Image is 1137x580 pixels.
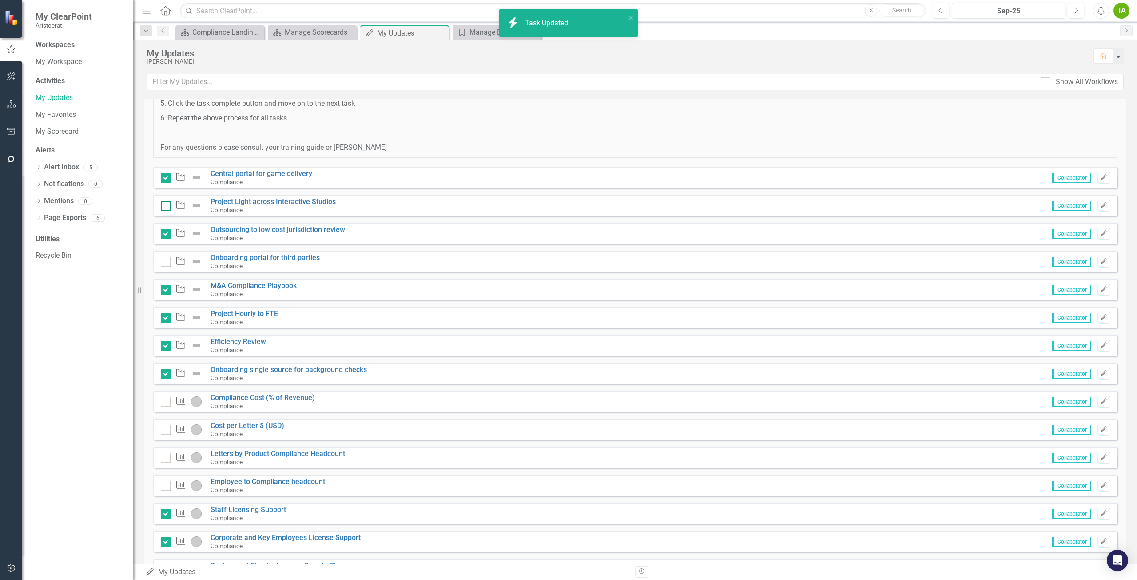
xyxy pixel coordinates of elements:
[178,27,262,38] a: Compliance Landing Page
[44,179,84,189] a: Notifications
[191,368,202,379] img: Not Defined
[1052,257,1091,267] span: Collaborator
[83,164,98,171] div: 5
[191,452,202,463] img: Not Started
[211,262,243,269] small: Compliance
[36,251,124,261] a: Recycle Bin
[191,396,202,407] img: Not Started
[191,424,202,435] img: Not Started
[211,290,243,297] small: Compliance
[211,542,243,549] small: Compliance
[191,340,202,351] img: Not Defined
[211,318,243,325] small: Compliance
[36,40,75,50] div: Workspaces
[191,508,202,519] img: Not Started
[1052,425,1091,435] span: Collaborator
[191,200,202,211] img: Not Defined
[1113,3,1129,19] button: TA
[892,7,911,14] span: Search
[191,172,202,183] img: Not Defined
[211,514,243,521] small: Compliance
[211,477,325,486] a: Employee to Compliance headcount
[1052,313,1091,323] span: Collaborator
[525,18,570,28] div: Task Updated
[1107,550,1128,571] div: Open Intercom Messenger
[191,256,202,267] img: Not Defined
[160,113,1110,124] p: 6. Repeat the above process for all tasks
[211,486,243,493] small: Compliance
[91,214,105,222] div: 6
[36,145,124,156] div: Alerts
[1052,201,1091,211] span: Collaborator
[192,27,262,38] div: Compliance Landing Page
[36,11,92,22] span: My ClearPoint
[191,480,202,491] img: Not Started
[44,162,79,172] a: Alert Inbox
[1052,537,1091,547] span: Collaborator
[36,234,124,244] div: Utilities
[211,253,320,262] a: Onboarding portal for third parties
[211,309,278,318] a: Project Hourly to FTE
[1052,397,1091,407] span: Collaborator
[211,337,266,346] a: Efficiency Review
[44,196,74,206] a: Mentions
[211,430,243,437] small: Compliance
[211,178,243,185] small: Compliance
[191,312,202,323] img: Not Defined
[211,505,286,514] a: Staff Licensing Support
[211,458,243,465] small: Compliance
[211,393,315,402] a: Compliance Cost (% of Revenue)
[1052,453,1091,463] span: Collaborator
[1052,285,1091,295] span: Collaborator
[952,3,1065,19] button: Sep-25
[191,284,202,295] img: Not Defined
[191,228,202,239] img: Not Defined
[211,346,243,353] small: Compliance
[285,27,354,38] div: Manage Scorecards
[1052,481,1091,491] span: Collaborator
[1052,509,1091,519] span: Collaborator
[955,6,1062,16] div: Sep-25
[211,234,243,241] small: Compliance
[879,4,924,17] button: Search
[1052,369,1091,379] span: Collaborator
[160,99,1110,109] p: 5. Click the task complete button and move on to the next task
[160,143,1110,153] p: For any questions please consult your training guide or [PERSON_NAME]
[44,213,86,223] a: Page Exports
[1052,341,1091,351] span: Collaborator
[1052,173,1091,183] span: Collaborator
[147,48,1085,58] div: My Updates
[36,93,124,103] a: My Updates
[147,58,1085,65] div: [PERSON_NAME]
[211,533,361,542] a: Corporate and Key Employees License Support
[377,28,447,39] div: My Updates
[191,536,202,547] img: Not Started
[455,27,539,38] a: Manage Elements
[147,74,1035,90] input: Filter My Updates...
[211,365,367,374] a: Onboarding single source for background checks
[4,10,20,26] img: ClearPoint Strategy
[211,374,243,381] small: Compliance
[628,12,634,23] button: close
[180,3,926,19] input: Search ClearPoint...
[146,567,628,577] div: My Updates
[211,169,312,178] a: Central portal for game delivery
[78,197,92,205] div: 0
[211,421,284,430] a: Cost per Letter $ (USD)
[211,206,243,213] small: Compliance
[211,225,345,234] a: Outsourcing to low cost jurisdiction review
[36,57,124,67] a: My Workspace
[88,180,103,188] div: 0
[36,22,92,29] small: Aristocrat
[36,127,124,137] a: My Scorecard
[36,76,124,86] div: Activities
[1052,229,1091,239] span: Collaborator
[1056,77,1118,87] div: Show All Workflows
[270,27,354,38] a: Manage Scorecards
[211,281,297,290] a: M&A Compliance Playbook
[211,197,336,206] a: Project Light across Interactive Studios
[36,110,124,120] a: My Favorites
[211,402,243,409] small: Compliance
[469,27,539,38] div: Manage Elements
